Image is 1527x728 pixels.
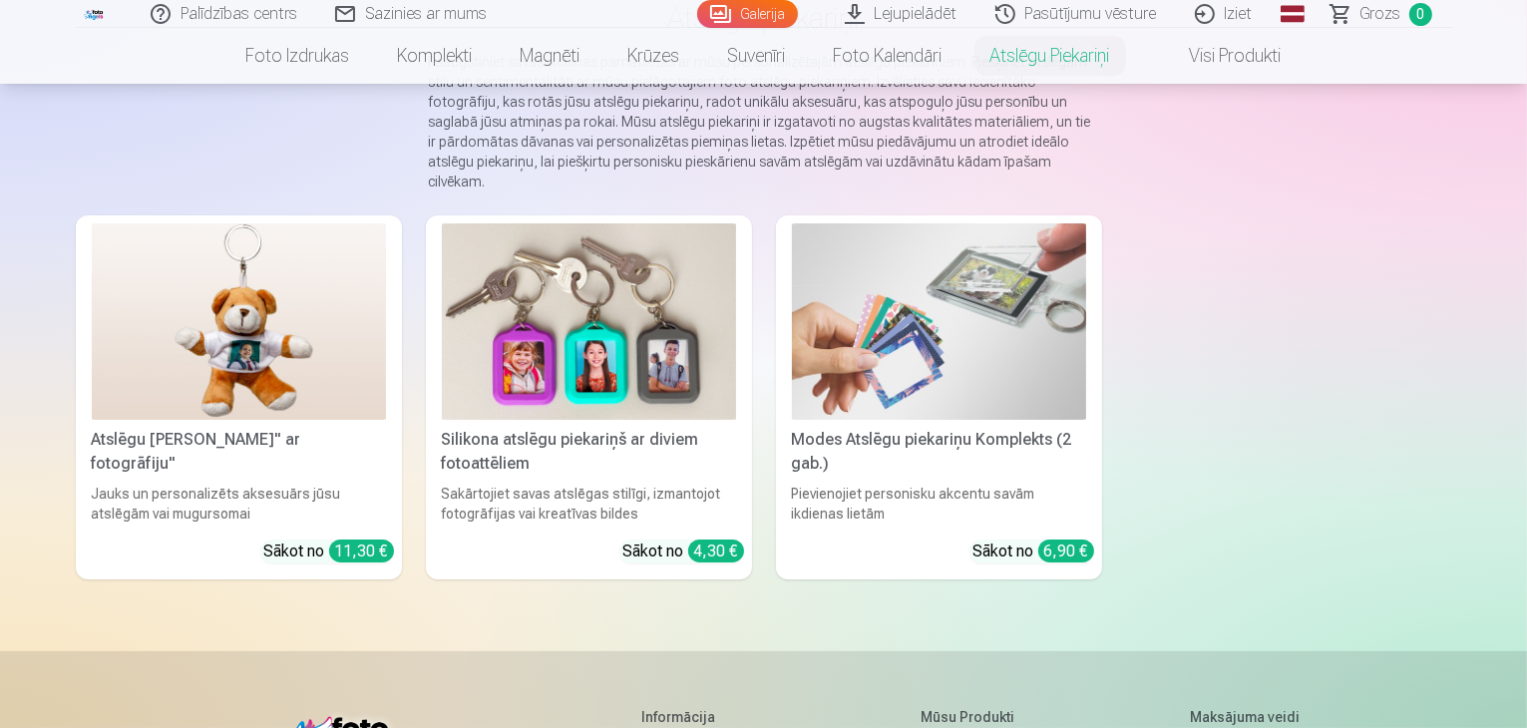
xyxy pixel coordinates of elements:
[784,484,1094,524] div: Pievienojiet personisku akcentu savām ikdienas lietām
[434,484,744,524] div: Sakārtojiet savas atslēgas stilīgi, izmantojot fotogrāfijas vai kreatīvas bildes
[434,428,744,476] div: Silikona atslēgu piekariņš ar diviem fotoattēliem
[921,707,1025,727] h5: Mūsu produkti
[1409,3,1432,26] span: 0
[92,223,386,420] img: Atslēgu piekariņš Lācītis" ar fotogrāfiju"
[604,28,704,84] a: Krūzes
[688,540,744,562] div: 4,30 €
[973,540,1094,563] div: Sākot no
[1134,28,1306,84] a: Visi produkti
[704,28,810,84] a: Suvenīri
[84,8,106,20] img: /fa1
[429,52,1099,191] p: Paaugstiniet savas ikdienas pamatlietas ar mūsu personalizētajām atslēgu piekariņiem. Piešķiriet ...
[84,428,394,476] div: Atslēgu [PERSON_NAME]" ar fotogrāfiju"
[792,223,1086,420] img: Modes Atslēgu piekariņu Komplekts (2 gab.)
[1360,2,1401,26] span: Grozs
[264,540,394,563] div: Sākot no
[329,540,394,562] div: 11,30 €
[374,28,497,84] a: Komplekti
[1190,707,1300,727] h5: Maksājuma veidi
[966,28,1134,84] a: Atslēgu piekariņi
[1038,540,1094,562] div: 6,90 €
[810,28,966,84] a: Foto kalendāri
[426,215,752,579] a: Silikona atslēgu piekariņš ar diviem fotoattēliemSilikona atslēgu piekariņš ar diviem fotoattēlie...
[784,428,1094,476] div: Modes Atslēgu piekariņu Komplekts (2 gab.)
[76,215,402,579] a: Atslēgu piekariņš Lācītis" ar fotogrāfiju"Atslēgu [PERSON_NAME]" ar fotogrāfiju"Jauks un personal...
[497,28,604,84] a: Magnēti
[641,707,757,727] h5: Informācija
[623,540,744,563] div: Sākot no
[442,223,736,420] img: Silikona atslēgu piekariņš ar diviem fotoattēliem
[776,215,1102,579] a: Modes Atslēgu piekariņu Komplekts (2 gab.)Modes Atslēgu piekariņu Komplekts (2 gab.)Pievienojiet ...
[222,28,374,84] a: Foto izdrukas
[84,484,394,524] div: Jauks un personalizēts aksesuārs jūsu atslēgām vai mugursomai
